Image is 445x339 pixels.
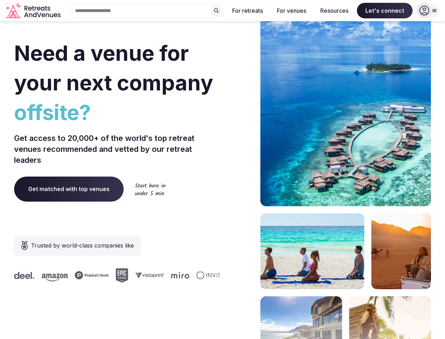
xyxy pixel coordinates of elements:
img: yoga on tropical beach [260,213,364,289]
button: For venues [271,3,312,18]
img: Start here in under 5 min [135,183,166,195]
span: offsite? [14,97,220,127]
span: Let's connect [357,3,413,18]
span: Trusted by world-class companies like [31,241,134,250]
button: For retreats [227,3,268,18]
button: Resources [315,3,354,18]
a: Get matched with top venues [14,177,124,201]
svg: Invisible company logo [196,271,235,280]
p: Get access to 20,000+ of the world's top retreat venues recommended and vetted by our retreat lea... [14,133,220,165]
a: Visit the homepage [6,3,62,19]
svg: Miro company logo [171,272,189,279]
svg: Vistaprint company logo [135,272,164,278]
img: woman sitting in back of truck with camels [371,213,431,289]
span: Need a venue for your next company [14,40,213,95]
svg: Deel company logo [14,272,34,279]
svg: Epic Games company logo [115,268,128,282]
svg: Retreats and Venues company logo [6,3,62,19]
